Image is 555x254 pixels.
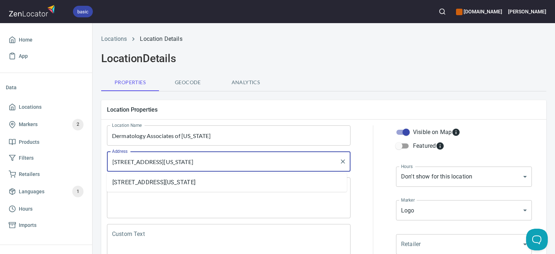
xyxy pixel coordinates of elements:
div: Featured [413,142,444,150]
span: 2 [72,120,83,129]
div: Manage your apps [456,4,502,20]
span: Geocode [163,78,212,87]
h2: Location Details [101,52,546,65]
span: Languages [19,187,44,196]
div: Visible on Map [413,128,460,137]
button: Search [434,4,450,20]
a: Retailers [6,166,86,182]
iframe: Help Scout Beacon - Open [526,229,548,250]
a: Markers2 [6,115,86,134]
span: basic [73,8,93,16]
span: App [19,52,28,61]
span: Hours [19,205,33,214]
svg: Featured locations are moved to the top of the search results list. [436,142,444,150]
span: Home [19,35,33,44]
img: zenlocator [9,3,57,18]
h5: Location Properties [107,106,541,113]
span: Imports [19,221,36,230]
span: Markers [19,120,38,129]
a: Languages1 [6,182,86,201]
a: Home [6,32,86,48]
a: Hours [6,201,86,217]
div: Don't show for this location [396,167,532,187]
a: Filters [6,150,86,166]
button: [PERSON_NAME] [508,4,546,20]
div: Logo [396,200,532,220]
h6: [DOMAIN_NAME] [456,8,502,16]
a: Locations [101,35,127,42]
span: Filters [19,154,34,163]
span: Properties [106,78,155,87]
button: color-CE600E [456,9,462,15]
button: Clear [338,156,348,167]
li: [STREET_ADDRESS][US_STATE] [107,176,347,189]
li: Data [6,79,86,96]
a: App [6,48,86,64]
span: 1 [72,188,83,196]
svg: Whether the location is visible on the map. [452,128,460,137]
span: Retailers [19,170,40,179]
a: Products [6,134,86,150]
span: Analytics [221,78,270,87]
a: Location Details [140,35,182,42]
span: Locations [19,103,42,112]
a: Locations [6,99,86,115]
div: basic [73,6,93,17]
span: Products [19,138,39,147]
nav: breadcrumb [101,35,546,43]
h6: [PERSON_NAME] [508,8,546,16]
a: Imports [6,217,86,233]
